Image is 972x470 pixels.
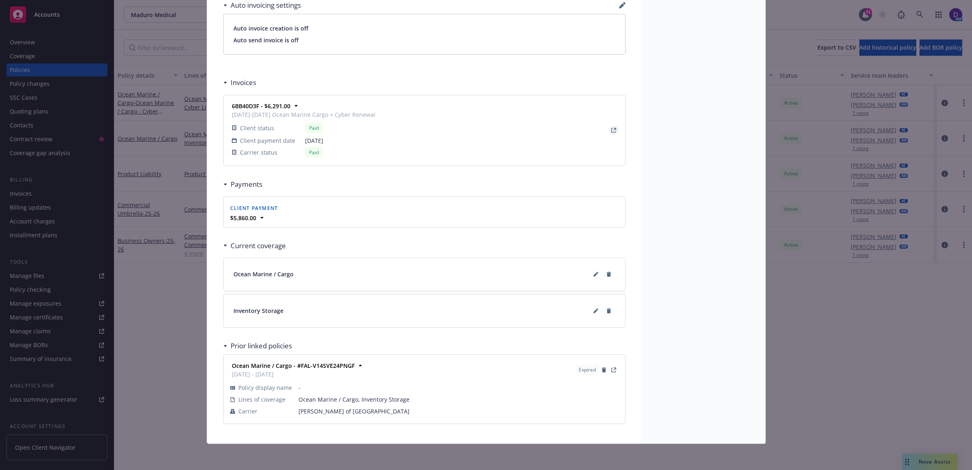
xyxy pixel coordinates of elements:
span: Client payment [230,205,278,212]
strong: 6BB40D3F - $6,291.00 [232,102,290,110]
span: Inventory Storage [233,306,283,315]
h3: Current coverage [231,240,286,251]
span: Policy display name [238,383,292,392]
strong: $5,860.00 [230,214,256,222]
div: Paid [305,147,323,157]
span: Ocean Marine / Cargo, Inventory Storage [299,395,619,404]
h3: Payments [231,179,262,190]
span: Auto invoice creation is off [233,24,615,33]
strong: Ocean Marine / Cargo - #FAL-V14SVE24PNGF [232,362,355,369]
span: Lines of coverage [238,395,285,404]
span: Carrier [238,407,257,415]
span: Carrier status [240,148,277,157]
span: Auto send invoice is off [233,36,615,44]
span: [DATE]-[DATE] Ocean Marine Cargo + Cyber Renewal [232,110,375,119]
span: [DATE] - [DATE] [232,370,355,378]
div: Prior linked policies [223,341,292,351]
span: [PERSON_NAME] of [GEOGRAPHIC_DATA] [299,407,619,415]
div: Current coverage [223,240,286,251]
span: - [299,383,619,392]
div: Paid [305,123,323,133]
span: Expired [579,366,596,374]
span: Ocean Marine / Cargo [233,270,294,278]
div: Invoices [223,77,256,88]
span: [DATE] [305,136,375,145]
span: Client payment date [240,136,295,145]
h3: Invoices [231,77,256,88]
div: Payments [223,179,262,190]
a: View Policy [609,365,619,375]
a: View Invoice [609,125,619,135]
h3: Prior linked policies [231,341,292,351]
span: Client status [240,124,274,132]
